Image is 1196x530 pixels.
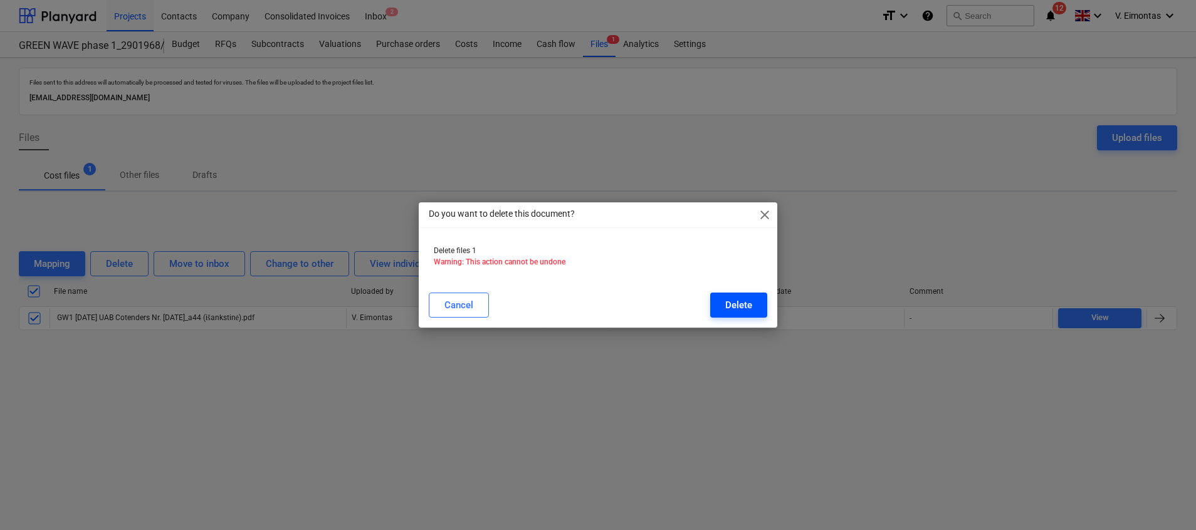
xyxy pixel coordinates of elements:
[434,246,762,256] p: Delete files 1
[1133,470,1196,530] iframe: Chat Widget
[434,257,762,268] p: Warning: This action cannot be undone
[429,293,489,318] button: Cancel
[429,207,575,221] p: Do you want to delete this document?
[444,297,473,313] div: Cancel
[710,293,767,318] button: Delete
[757,207,772,222] span: close
[725,297,752,313] div: Delete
